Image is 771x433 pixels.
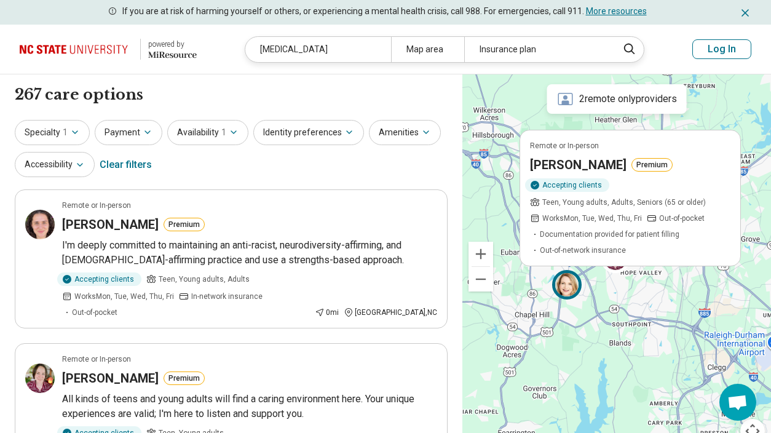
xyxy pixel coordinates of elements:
span: Out-of-pocket [659,213,705,224]
h3: [PERSON_NAME] [62,216,159,233]
div: 0 mi [315,307,339,318]
span: 1 [221,126,226,139]
span: In-network insurance [191,291,263,302]
span: Teen, Young adults, Adults [159,274,250,285]
button: Premium [164,218,205,231]
h1: 267 care options [15,84,143,105]
button: Accessibility [15,152,95,177]
div: [MEDICAL_DATA] [245,37,391,62]
span: Works Mon, Tue, Wed, Thu, Fri [542,213,642,224]
span: Out-of-pocket [72,307,117,318]
span: Works Mon, Tue, Wed, Thu, Fri [74,291,174,302]
span: Teen, Young adults, Adults, Seniors (65 or older) [542,197,706,208]
span: 1 [63,126,68,139]
button: Payment [95,120,162,145]
button: Zoom out [469,267,493,292]
button: Zoom in [469,242,493,266]
button: Amenities [369,120,441,145]
p: Remote or In-person [62,200,131,211]
p: Remote or In-person [530,140,599,151]
a: More resources [586,6,647,16]
h3: [PERSON_NAME] [62,370,159,387]
a: North Carolina State University powered by [20,34,197,64]
span: Out-of-network insurance [540,245,626,256]
div: Open chat [719,384,756,421]
button: Dismiss [739,5,751,20]
button: Log In [692,39,751,59]
p: I'm deeply committed to maintaining an anti-racist, neurodiversity-affirming, and [DEMOGRAPHIC_DA... [62,238,437,268]
div: Clear filters [100,150,152,180]
button: Specialty1 [15,120,90,145]
div: 2 remote only providers [547,84,687,114]
div: Map area [391,37,464,62]
span: Documentation provided for patient filling [540,229,679,240]
p: All kinds of teens and young adults will find a caring environment here. Your unique experiences ... [62,392,437,421]
img: North Carolina State University [20,34,133,64]
h3: [PERSON_NAME] [530,156,627,173]
p: If you are at risk of harming yourself or others, or experiencing a mental health crisis, call 98... [122,5,647,18]
div: Accepting clients [525,178,609,192]
button: Premium [164,371,205,385]
button: Availability1 [167,120,248,145]
div: powered by [148,39,197,50]
div: Accepting clients [57,272,141,286]
div: Insurance plan [464,37,610,62]
button: Identity preferences [253,120,364,145]
p: Remote or In-person [62,354,131,365]
button: Premium [631,158,673,172]
div: [GEOGRAPHIC_DATA] , NC [344,307,437,318]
